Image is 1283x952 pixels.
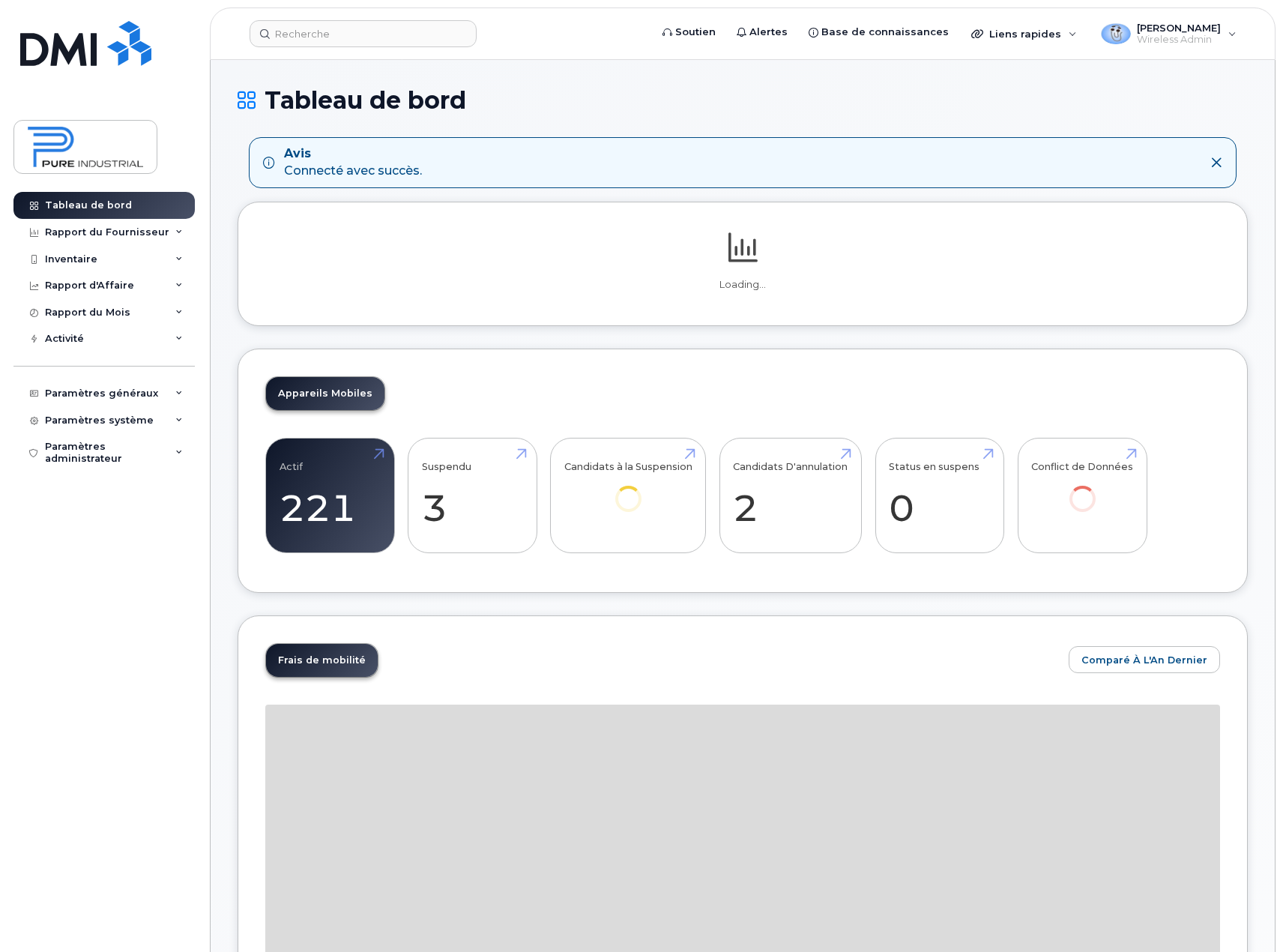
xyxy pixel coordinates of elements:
a: Appareils Mobiles [266,377,384,410]
div: Connecté avec succès. [284,145,422,180]
strong: Avis [284,145,422,163]
a: Actif 221 [280,446,381,545]
a: Candidats à la Suspension [564,446,692,532]
a: Status en suspens 0 [889,446,990,545]
h1: Tableau de bord [238,87,1248,113]
p: Loading... [265,278,1220,292]
button: Comparé à l'An Dernier [1069,646,1220,673]
a: Candidats D'annulation 2 [733,446,848,545]
a: Conflict de Données [1031,446,1133,532]
span: Comparé à l'An Dernier [1081,653,1207,667]
a: Frais de mobilité [266,644,378,677]
a: Suspendu 3 [422,446,523,545]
